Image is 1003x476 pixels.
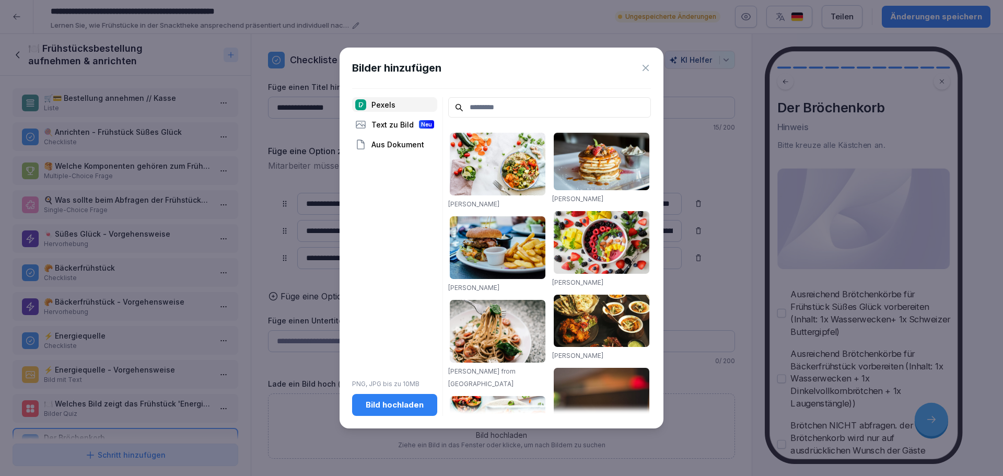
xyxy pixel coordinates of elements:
h1: Bilder hinzufügen [352,60,441,76]
a: [PERSON_NAME] [552,352,603,359]
div: Neu [419,120,434,129]
img: pexels-photo-1099680.jpeg [554,211,649,274]
img: pexels-photo-1640772.jpeg [450,396,545,467]
img: pexels-photo-376464.jpeg [554,133,649,190]
div: Bild hochladen [360,399,429,411]
div: Text zu Bild [352,117,437,132]
p: PNG, JPG bis zu 10MB [352,379,437,389]
img: pexels-photo-1279330.jpeg [450,300,545,363]
img: pexels-photo-70497.jpeg [450,216,545,279]
div: Pexels [352,97,437,112]
a: [PERSON_NAME] [552,278,603,286]
a: [PERSON_NAME] [448,200,499,208]
img: pexels-photo-958545.jpeg [554,295,649,347]
a: [PERSON_NAME] from [GEOGRAPHIC_DATA] [448,367,516,388]
a: [PERSON_NAME] [448,284,499,292]
button: Bild hochladen [352,394,437,416]
a: [PERSON_NAME] [552,195,603,203]
div: Aus Dokument [352,137,437,152]
img: pexels-photo-1640777.jpeg [450,133,545,195]
img: pexels.png [355,99,366,110]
